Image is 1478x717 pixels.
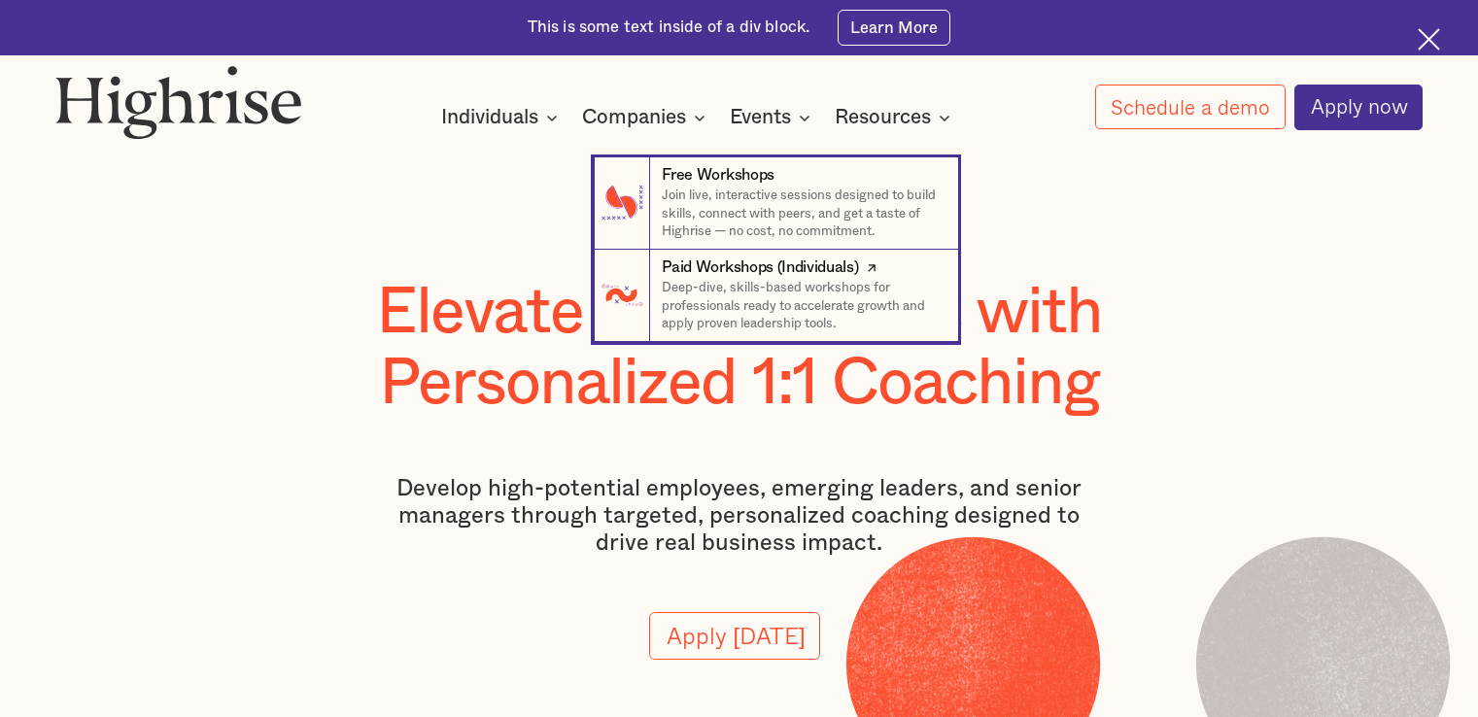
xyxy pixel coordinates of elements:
[1095,85,1286,129] a: Schedule a demo
[662,187,939,241] p: Join live, interactive sessions designed to build skills, connect with peers, and get a taste of ...
[1294,85,1423,130] a: Apply now
[1418,28,1440,51] img: Cross icon
[55,65,302,140] img: Highrise logo
[528,17,810,39] div: This is some text inside of a div block.
[582,106,711,129] div: Companies
[441,106,564,129] div: Individuals
[594,250,957,342] a: Paid Workshops (Individuals)Deep-dive, skills-based workshops for professionals ready to accelera...
[156,120,1323,342] nav: Events
[730,106,816,129] div: Events
[390,475,1089,557] p: Develop high-potential employees, emerging leaders, and senior managers through targeted, persona...
[662,164,773,187] div: Free Workshops
[730,106,791,129] div: Events
[662,256,858,279] div: Paid Workshops (Individuals)
[838,10,951,45] a: Learn More
[835,106,956,129] div: Resources
[582,106,686,129] div: Companies
[835,106,931,129] div: Resources
[594,157,957,250] a: Free WorkshopsJoin live, interactive sessions designed to build skills, connect with peers, and g...
[441,106,538,129] div: Individuals
[274,277,1204,419] h1: Elevate Your Leaders with Personalized 1:1 Coaching
[649,612,820,661] a: Apply [DATE]
[662,279,939,333] p: Deep-dive, skills-based workshops for professionals ready to accelerate growth and apply proven l...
